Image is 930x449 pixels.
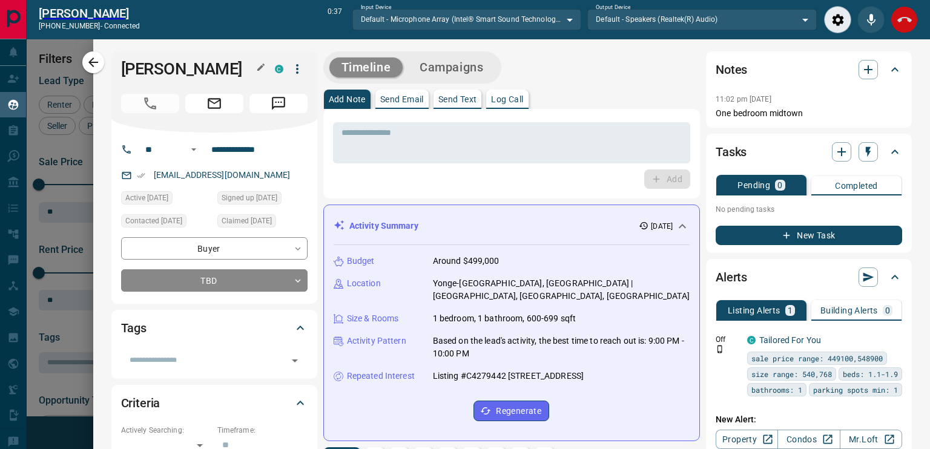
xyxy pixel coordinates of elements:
[788,306,793,315] p: 1
[121,313,308,342] div: Tags
[716,413,902,426] p: New Alert:
[835,182,878,190] p: Completed
[121,388,308,418] div: Criteria
[347,312,399,325] p: Size & Rooms
[491,95,523,103] p: Log Call
[716,226,902,245] button: New Task
[857,6,885,33] div: Mute
[329,95,366,103] p: Add Note
[121,214,211,231] div: Mon Jul 28 2025
[813,384,898,396] span: parking spots min: 1
[747,336,756,344] div: condos.ca
[217,191,308,208] div: Mon Jul 28 2025
[334,215,690,237] div: Activity Summary[DATE]
[751,352,883,364] span: sale price range: 449100,548900
[777,430,840,449] a: Condos
[716,142,747,162] h2: Tasks
[751,368,832,380] span: size range: 540,768
[380,95,424,103] p: Send Email
[121,59,257,79] h1: [PERSON_NAME]
[751,384,802,396] span: bathrooms: 1
[329,57,403,77] button: Timeline
[433,277,690,303] p: Yonge-[GEOGRAPHIC_DATA], [GEOGRAPHIC_DATA] | [GEOGRAPHIC_DATA], [GEOGRAPHIC_DATA], [GEOGRAPHIC_DATA]
[352,9,582,30] div: Default - Microphone Array (Intel® Smart Sound Technology for Digital Microphones)
[121,393,160,413] h2: Criteria
[275,65,283,73] div: condos.ca
[596,4,630,11] label: Output Device
[361,4,392,11] label: Input Device
[347,277,381,290] p: Location
[154,170,291,180] a: [EMAIL_ADDRESS][DOMAIN_NAME]
[121,191,211,208] div: Mon Jul 28 2025
[651,221,673,232] p: [DATE]
[438,95,477,103] p: Send Text
[737,181,770,189] p: Pending
[407,57,495,77] button: Campaigns
[125,215,182,227] span: Contacted [DATE]
[347,370,415,382] p: Repeated Interest
[328,6,342,33] p: 0:37
[217,214,308,231] div: Mon Jul 28 2025
[185,94,243,113] span: Email
[716,345,724,353] svg: Push Notification Only
[473,401,549,421] button: Regenerate
[121,237,308,260] div: Buyer
[347,335,406,347] p: Activity Pattern
[121,425,211,436] p: Actively Searching:
[349,220,418,232] p: Activity Summary
[716,334,740,345] p: Off
[759,335,821,345] a: Tailored For You
[716,263,902,292] div: Alerts
[716,60,747,79] h2: Notes
[716,430,778,449] a: Property
[716,107,902,120] p: One bedroom midtown
[121,269,308,292] div: TBD
[104,22,140,30] span: connected
[824,6,851,33] div: Audio Settings
[433,312,576,325] p: 1 bedroom, 1 bathroom, 600-699 sqft
[222,192,277,204] span: Signed up [DATE]
[716,267,747,287] h2: Alerts
[840,430,902,449] a: Mr.Loft
[433,370,584,382] p: Listing #C4279442 [STREET_ADDRESS]
[347,255,375,267] p: Budget
[885,306,890,315] p: 0
[125,192,168,204] span: Active [DATE]
[716,137,902,166] div: Tasks
[186,142,201,157] button: Open
[728,306,780,315] p: Listing Alerts
[433,255,500,267] p: Around $499,000
[716,95,771,103] p: 11:02 pm [DATE]
[121,318,147,338] h2: Tags
[716,55,902,84] div: Notes
[39,6,140,21] h2: [PERSON_NAME]
[217,425,308,436] p: Timeframe:
[891,6,918,33] div: End Call
[820,306,878,315] p: Building Alerts
[843,368,898,380] span: beds: 1.1-1.9
[121,94,179,113] span: Call
[137,171,145,180] svg: Email Verified
[39,21,140,31] p: [PHONE_NUMBER] -
[249,94,308,113] span: Message
[587,9,817,30] div: Default - Speakers (Realtek(R) Audio)
[433,335,690,360] p: Based on the lead's activity, the best time to reach out is: 9:00 PM - 10:00 PM
[222,215,272,227] span: Claimed [DATE]
[777,181,782,189] p: 0
[286,352,303,369] button: Open
[716,200,902,218] p: No pending tasks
